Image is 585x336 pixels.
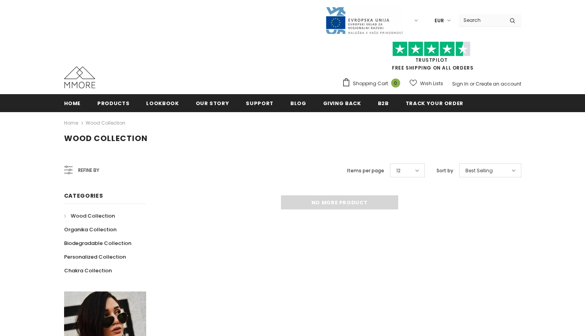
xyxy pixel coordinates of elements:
[246,100,274,107] span: support
[64,100,81,107] span: Home
[415,57,448,63] a: Trustpilot
[470,80,474,87] span: or
[196,94,229,112] a: Our Story
[323,100,361,107] span: Giving back
[64,239,131,247] span: Biodegradable Collection
[353,80,388,88] span: Shopping Cart
[64,66,95,88] img: MMORE Cases
[392,41,471,57] img: Trust Pilot Stars
[64,250,126,264] a: Personalized Collection
[325,17,403,23] a: Javni Razpis
[342,78,404,89] a: Shopping Cart 0
[64,209,115,223] a: Wood Collection
[290,94,306,112] a: Blog
[64,118,78,128] a: Home
[86,120,125,126] a: Wood Collection
[406,94,463,112] a: Track your order
[406,100,463,107] span: Track your order
[146,100,179,107] span: Lookbook
[459,14,504,26] input: Search Site
[64,192,103,200] span: Categories
[64,267,112,274] span: Chakra Collection
[196,100,229,107] span: Our Story
[378,94,389,112] a: B2B
[378,100,389,107] span: B2B
[146,94,179,112] a: Lookbook
[347,167,384,175] label: Items per page
[71,212,115,220] span: Wood Collection
[391,79,400,88] span: 0
[465,167,493,175] span: Best Selling
[325,6,403,35] img: Javni Razpis
[64,236,131,250] a: Biodegradable Collection
[97,94,129,112] a: Products
[290,100,306,107] span: Blog
[437,167,453,175] label: Sort by
[64,264,112,277] a: Chakra Collection
[342,45,521,71] span: FREE SHIPPING ON ALL ORDERS
[420,80,443,88] span: Wish Lists
[64,226,116,233] span: Organika Collection
[435,17,444,25] span: EUR
[410,77,443,90] a: Wish Lists
[64,253,126,261] span: Personalized Collection
[396,167,401,175] span: 12
[64,94,81,112] a: Home
[64,223,116,236] a: Organika Collection
[476,80,521,87] a: Create an account
[246,94,274,112] a: support
[97,100,129,107] span: Products
[452,80,469,87] a: Sign In
[78,166,99,175] span: Refine by
[64,133,148,144] span: Wood Collection
[323,94,361,112] a: Giving back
